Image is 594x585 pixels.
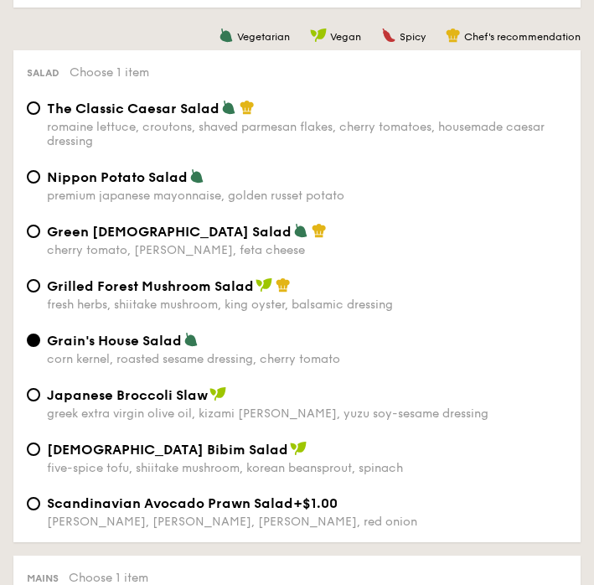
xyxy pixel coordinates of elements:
img: icon-spicy.37a8142b.svg [381,28,396,43]
div: [PERSON_NAME], [PERSON_NAME], [PERSON_NAME], red onion [47,515,567,529]
img: icon-chef-hat.a58ddaea.svg [312,223,327,238]
img: icon-vegan.f8ff3823.svg [256,277,272,292]
span: [DEMOGRAPHIC_DATA] Bibim Salad [47,442,288,458]
span: Choose 1 item [69,571,148,585]
div: premium japanese mayonnaise, golden russet potato [47,189,567,203]
img: icon-chef-hat.a58ddaea.svg [240,100,255,115]
input: Japanese Broccoli Slawgreek extra virgin olive oil, kizami [PERSON_NAME], yuzu soy-sesame dressing [27,388,40,401]
div: five-spice tofu, shiitake mushroom, korean beansprout, spinach [47,461,567,475]
div: cherry tomato, [PERSON_NAME], feta cheese [47,243,567,257]
input: Green [DEMOGRAPHIC_DATA] Saladcherry tomato, [PERSON_NAME], feta cheese [27,225,40,238]
span: Nippon Potato Salad [47,169,188,185]
span: +$1.00 [293,495,338,511]
span: Scandinavian Avocado Prawn Salad [47,495,293,511]
span: Green [DEMOGRAPHIC_DATA] Salad [47,224,292,240]
img: icon-chef-hat.a58ddaea.svg [446,28,461,43]
input: Nippon Potato Saladpremium japanese mayonnaise, golden russet potato [27,170,40,184]
span: Japanese Broccoli Slaw [47,387,208,403]
div: corn kernel, roasted sesame dressing, cherry tomato [47,352,567,366]
span: Choose 1 item [70,65,149,80]
span: Salad [27,67,59,79]
img: icon-vegetarian.fe4039eb.svg [189,168,204,184]
input: [DEMOGRAPHIC_DATA] Bibim Saladfive-spice tofu, shiitake mushroom, korean beansprout, spinach [27,443,40,456]
span: Chef's recommendation [464,31,581,43]
img: icon-vegan.f8ff3823.svg [209,386,226,401]
img: icon-vegetarian.fe4039eb.svg [219,28,234,43]
div: romaine lettuce, croutons, shaved parmesan flakes, cherry tomatoes, housemade caesar dressing [47,120,567,148]
div: fresh herbs, shiitake mushroom, king oyster, balsamic dressing [47,298,567,312]
span: Grilled Forest Mushroom Salad [47,278,254,294]
input: Grain's House Saladcorn kernel, roasted sesame dressing, cherry tomato [27,334,40,347]
div: greek extra virgin olive oil, kizami [PERSON_NAME], yuzu soy-sesame dressing [47,406,567,421]
img: icon-vegetarian.fe4039eb.svg [221,100,236,115]
span: The Classic Caesar Salad [47,101,220,116]
span: Mains [27,572,59,584]
span: Vegan [330,31,361,43]
span: Spicy [400,31,426,43]
input: The Classic Caesar Saladromaine lettuce, croutons, shaved parmesan flakes, cherry tomatoes, house... [27,101,40,115]
input: Grilled Forest Mushroom Saladfresh herbs, shiitake mushroom, king oyster, balsamic dressing [27,279,40,292]
input: Scandinavian Avocado Prawn Salad+$1.00[PERSON_NAME], [PERSON_NAME], [PERSON_NAME], red onion [27,497,40,510]
img: icon-vegan.f8ff3823.svg [290,441,307,456]
img: icon-vegan.f8ff3823.svg [310,28,327,43]
span: Vegetarian [237,31,290,43]
img: icon-vegetarian.fe4039eb.svg [183,332,199,347]
img: icon-vegetarian.fe4039eb.svg [293,223,308,238]
span: Grain's House Salad [47,333,182,349]
img: icon-chef-hat.a58ddaea.svg [276,277,291,292]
